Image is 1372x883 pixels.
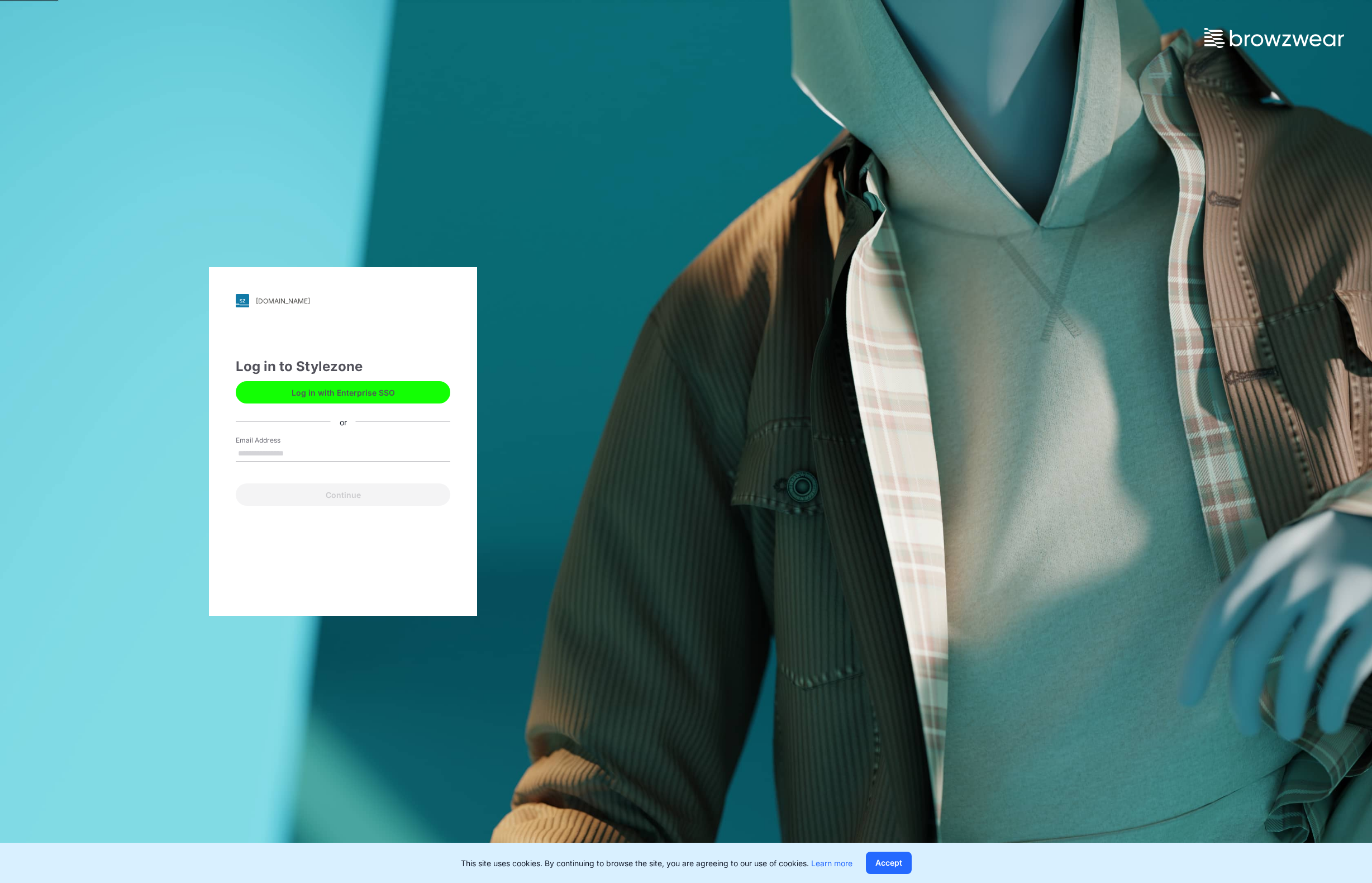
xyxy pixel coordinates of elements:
[256,297,310,305] div: [DOMAIN_NAME]
[866,852,912,874] button: Accept
[331,416,356,428] div: or
[1204,28,1344,48] img: browzwear-logo.73288ffb.svg
[236,381,450,403] button: Log in with Enterprise SSO
[236,294,249,307] img: svg+xml;base64,PHN2ZyB3aWR0aD0iMjgiIGhlaWdodD0iMjgiIHZpZXdCb3g9IjAgMCAyOCAyOCIgZmlsbD0ibm9uZSIgeG...
[236,294,450,307] a: [DOMAIN_NAME]
[236,435,314,445] label: Email Address
[461,857,852,869] p: This site uses cookies. By continuing to browse the site, you are agreeing to our use of cookies.
[811,858,852,868] a: Learn more
[236,357,450,377] div: Log in to Stylezone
